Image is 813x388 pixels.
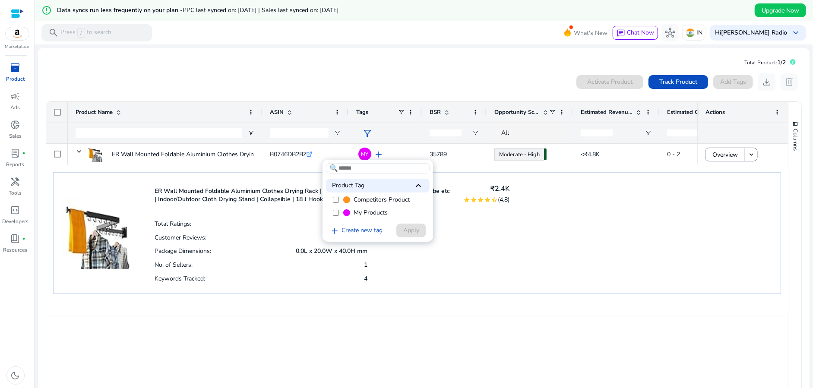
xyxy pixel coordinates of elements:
[329,163,338,173] span: 🔍
[329,226,340,236] span: add
[326,226,386,236] a: Create new tag
[354,208,388,217] span: My Products
[333,210,339,216] input: My Products
[326,179,430,192] div: Product Tag
[354,196,410,204] span: Competitors Product
[413,180,424,191] span: keyboard_arrow_up
[333,197,339,203] input: Competitors Product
